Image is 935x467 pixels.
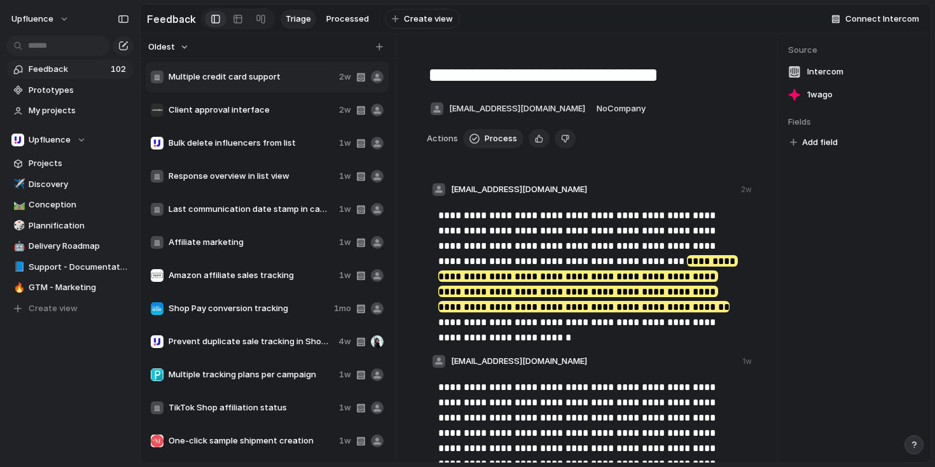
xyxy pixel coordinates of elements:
span: 4w [338,335,351,348]
span: TikTok Shop affiliation status [169,401,334,414]
span: Delivery Roadmap [29,240,129,253]
button: Connect Intercom [826,10,924,29]
a: Feedback102 [6,60,134,79]
span: Connect Intercom [845,13,919,25]
a: 📘Support - Documentation [6,258,134,277]
span: No Company [597,103,646,113]
span: 1w [339,368,351,381]
span: My projects [29,104,129,117]
a: ✈️Discovery [6,175,134,194]
button: 📘 [11,261,24,274]
a: My projects [6,101,134,120]
span: Upfluence [11,13,53,25]
button: Oldest [146,39,191,55]
span: 102 [111,63,128,76]
span: Projects [29,157,129,170]
span: 1w [339,137,351,150]
span: Oldest [148,41,175,53]
span: Intercom [807,66,843,78]
a: 🤖Delivery Roadmap [6,237,134,256]
span: [EMAIL_ADDRESS][DOMAIN_NAME] [451,355,587,368]
span: One-click sample shipment creation [169,435,334,447]
span: 1w [339,203,351,216]
span: Affiliate marketing [169,236,334,249]
button: 🎲 [11,220,24,232]
span: Actions [427,132,458,145]
a: Projects [6,154,134,173]
span: Add field [802,136,838,149]
span: 1mo [334,302,351,315]
button: Create view [6,299,134,318]
span: 1w [339,269,351,282]
span: Bulk delete influencers from list [169,137,334,150]
span: 2w [339,71,351,83]
button: 🔥 [11,281,24,294]
div: 1w [742,356,752,367]
button: [EMAIL_ADDRESS][DOMAIN_NAME] [427,99,588,119]
span: Support - Documentation [29,261,129,274]
span: Create view [404,13,453,25]
button: Upfluence [6,9,76,29]
button: Delete [555,129,576,148]
span: Process [485,132,517,145]
span: 1w [339,435,351,447]
span: 1w [339,401,351,414]
a: 🛤️Conception [6,195,134,214]
div: 🎲 [13,218,22,233]
div: ✈️ [13,177,22,192]
span: [EMAIL_ADDRESS][DOMAIN_NAME] [449,102,585,115]
div: 🤖 [13,239,22,254]
span: Feedback [29,63,107,76]
button: Upfluence [6,130,134,150]
span: [EMAIL_ADDRESS][DOMAIN_NAME] [451,183,587,196]
span: Shop Pay conversion tracking [169,302,329,315]
span: Discovery [29,178,129,191]
span: Prototypes [29,84,129,97]
a: Processed [321,10,374,29]
span: 1w [339,236,351,249]
span: Amazon affiliate sales tracking [169,269,334,282]
a: Prototypes [6,81,134,100]
span: GTM - Marketing [29,281,129,294]
h2: Feedback [147,11,196,27]
span: Last communication date stamp in campaign view [169,203,334,216]
span: 1w ago [807,88,833,101]
button: 🤖 [11,240,24,253]
span: Plannification [29,220,129,232]
div: 📘 [13,260,22,274]
span: Source [788,44,920,57]
button: NoCompany [593,99,649,119]
div: 🔥 [13,281,22,295]
span: Processed [326,13,369,25]
span: Multiple tracking plans per campaign [169,368,334,381]
button: ✈️ [11,178,24,191]
a: Triage [280,10,316,29]
button: 🛤️ [11,199,24,211]
a: Intercom [788,63,920,81]
button: Add field [788,134,840,151]
a: 🎲Plannification [6,216,134,235]
span: Create view [29,302,78,315]
div: 2w [741,184,752,195]
a: 🔥GTM - Marketing [6,278,134,297]
button: Process [463,129,523,148]
span: Conception [29,199,129,211]
span: 2w [339,104,351,116]
button: Create view [385,9,460,29]
span: 1w [339,170,351,183]
span: Upfluence [29,134,71,146]
div: 🛤️ [13,198,22,213]
span: Multiple credit card support [169,71,334,83]
span: Client approval interface [169,104,334,116]
span: Fields [788,116,920,129]
span: Response overview in list view [169,170,334,183]
span: Prevent duplicate sale tracking in Shopify integration [169,335,333,348]
span: Triage [286,13,311,25]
